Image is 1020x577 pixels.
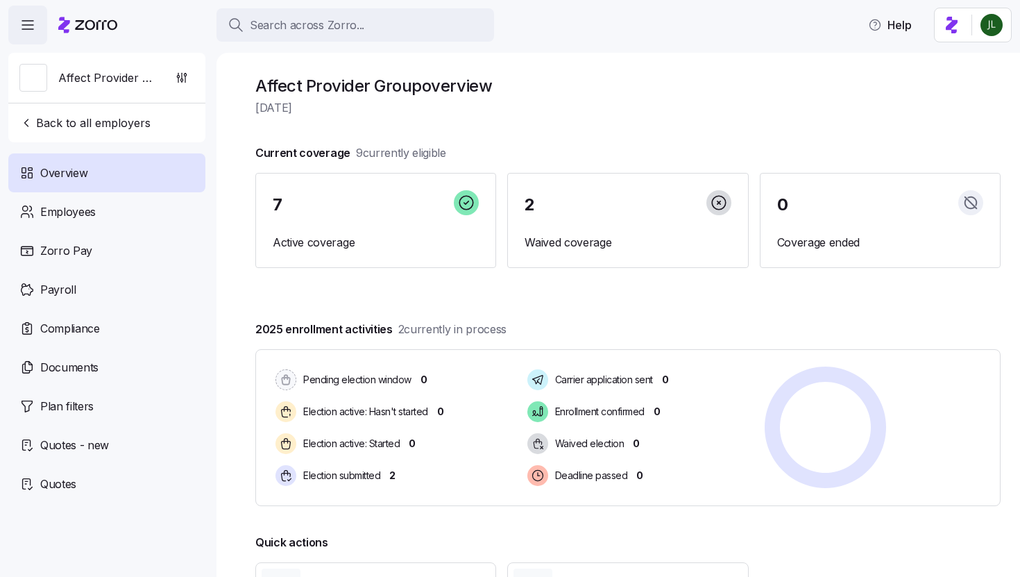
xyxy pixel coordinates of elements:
[551,373,653,387] span: Carrier application sent
[255,534,328,551] span: Quick actions
[8,426,205,465] a: Quotes - new
[58,69,158,87] span: Affect Provider Group
[299,437,400,451] span: Election active: Started
[250,17,364,34] span: Search across Zorro...
[398,321,507,338] span: 2 currently in process
[654,405,661,419] span: 0
[40,203,96,221] span: Employees
[8,231,205,270] a: Zorro Pay
[420,373,427,387] span: 0
[8,465,205,503] a: Quotes
[299,373,411,387] span: Pending election window
[14,109,156,137] button: Back to all employers
[437,405,444,419] span: 0
[8,192,205,231] a: Employees
[40,476,76,493] span: Quotes
[40,437,109,454] span: Quotes - new
[299,469,380,483] span: Election submitted
[980,14,1003,36] img: d9b9d5af0451fe2f8c405234d2cf2198
[633,437,640,451] span: 0
[857,11,923,39] button: Help
[636,469,643,483] span: 0
[40,359,99,376] span: Documents
[273,234,479,251] span: Active coverage
[8,387,205,426] a: Plan filters
[255,144,446,162] span: Current coverage
[868,17,912,33] span: Help
[777,234,983,251] span: Coverage ended
[255,99,1001,117] span: [DATE]
[255,75,1001,97] h1: Affect Provider Group overview
[356,144,446,162] span: 9 currently eligible
[255,321,507,338] span: 2025 enrollment activities
[8,270,205,309] a: Payroll
[40,165,87,182] span: Overview
[409,437,416,451] span: 0
[525,196,535,213] span: 2
[273,196,282,213] span: 7
[777,196,788,213] span: 0
[8,309,205,348] a: Compliance
[551,437,624,451] span: Waived election
[551,405,645,419] span: Enrollment confirmed
[662,373,669,387] span: 0
[40,281,76,299] span: Payroll
[40,242,92,260] span: Zorro Pay
[40,398,94,415] span: Plan filters
[40,320,100,337] span: Compliance
[525,234,731,251] span: Waived coverage
[19,115,151,131] span: Back to all employers
[216,8,494,42] button: Search across Zorro...
[8,348,205,387] a: Documents
[389,469,396,483] span: 2
[551,469,628,483] span: Deadline passed
[8,153,205,192] a: Overview
[299,405,428,419] span: Election active: Hasn't started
